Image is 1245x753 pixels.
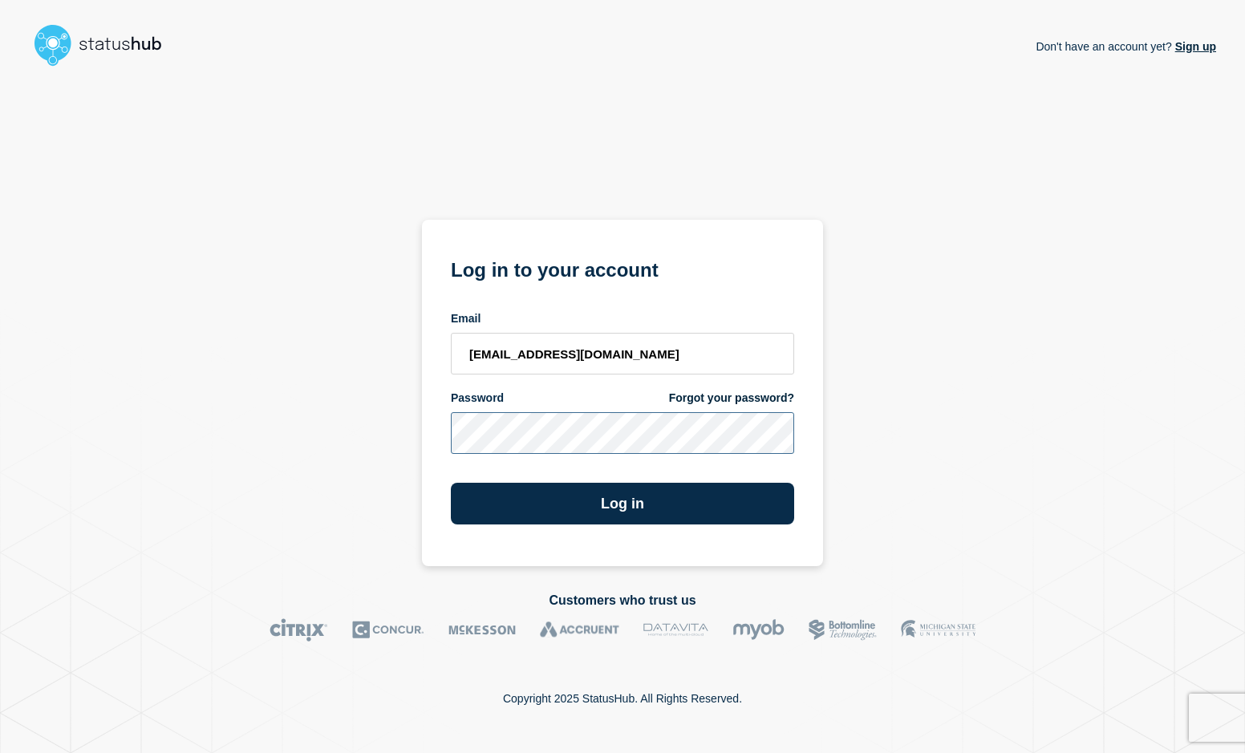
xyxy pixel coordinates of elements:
img: Citrix logo [270,618,328,642]
h2: Customers who trust us [29,593,1216,608]
p: Copyright 2025 StatusHub. All Rights Reserved. [503,692,742,705]
img: DataVita logo [643,618,708,642]
span: Password [451,391,504,406]
img: Concur logo [352,618,424,642]
img: StatusHub logo [29,19,181,71]
a: Sign up [1172,40,1216,53]
img: Bottomline logo [809,618,877,642]
input: email input [451,333,794,374]
p: Don't have an account yet? [1036,27,1216,66]
input: password input [451,412,794,454]
h1: Log in to your account [451,253,794,283]
img: myob logo [732,618,785,642]
img: MSU logo [901,618,975,642]
a: Forgot your password? [669,391,794,406]
img: McKesson logo [448,618,516,642]
button: Log in [451,483,794,524]
img: Accruent logo [540,618,619,642]
span: Email [451,311,481,326]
